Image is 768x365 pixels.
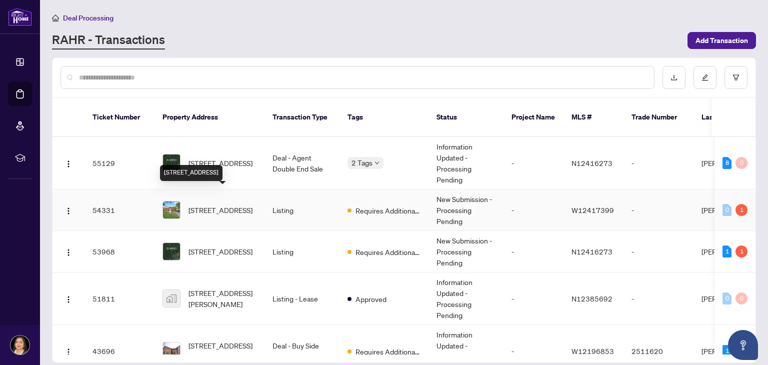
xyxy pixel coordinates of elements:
span: Approved [355,293,386,304]
span: Add Transaction [695,32,748,48]
div: 1 [735,204,747,216]
div: [STREET_ADDRESS] [160,165,222,181]
img: thumbnail-img [163,290,180,307]
span: [STREET_ADDRESS][PERSON_NAME] [188,287,256,309]
button: download [662,66,685,89]
span: W12417399 [571,205,614,214]
div: 0 [722,292,731,304]
th: Property Address [154,98,264,137]
td: - [503,189,563,231]
span: W12196853 [571,346,614,355]
button: Open asap [728,330,758,360]
button: filter [724,66,747,89]
span: Requires Additional Docs [355,246,420,257]
span: [STREET_ADDRESS] [188,157,252,168]
td: New Submission - Processing Pending [428,189,503,231]
th: Trade Number [623,98,693,137]
div: 1 [722,245,731,257]
td: Information Updated - Processing Pending [428,272,503,325]
td: Information Updated - Processing Pending [428,137,503,189]
span: 2 Tags [351,157,372,168]
td: 53968 [84,231,154,272]
span: download [670,74,677,81]
span: [STREET_ADDRESS] [188,246,252,257]
td: 51811 [84,272,154,325]
td: - [623,137,693,189]
img: thumbnail-img [163,243,180,260]
th: Transaction Type [264,98,339,137]
span: Deal Processing [63,13,113,22]
img: Logo [64,348,72,356]
span: Requires Additional Docs [355,346,420,357]
img: thumbnail-img [163,154,180,171]
span: down [374,160,379,165]
th: Project Name [503,98,563,137]
img: Logo [64,160,72,168]
span: edit [701,74,708,81]
img: Logo [64,295,72,303]
td: - [623,231,693,272]
img: Profile Icon [10,335,29,354]
button: Logo [60,243,76,259]
td: - [623,272,693,325]
td: Deal - Agent Double End Sale [264,137,339,189]
td: 55129 [84,137,154,189]
button: edit [693,66,716,89]
img: Logo [64,248,72,256]
span: [STREET_ADDRESS] [188,204,252,215]
a: RAHR - Transactions [52,31,165,49]
div: 8 [722,157,731,169]
div: 1 [735,245,747,257]
img: Logo [64,207,72,215]
th: Ticket Number [84,98,154,137]
div: 1 [722,345,731,357]
button: Logo [60,290,76,306]
td: New Submission - Processing Pending [428,231,503,272]
span: Requires Additional Docs [355,205,420,216]
button: Add Transaction [687,32,756,49]
td: 54331 [84,189,154,231]
span: [STREET_ADDRESS][PERSON_NAME] [188,340,256,362]
div: 0 [722,204,731,216]
span: home [52,14,59,21]
span: N12416273 [571,158,612,167]
span: N12385692 [571,294,612,303]
button: Logo [60,202,76,218]
img: logo [8,7,32,26]
td: Listing [264,189,339,231]
th: Tags [339,98,428,137]
td: Listing [264,231,339,272]
td: - [503,272,563,325]
span: filter [732,74,739,81]
img: thumbnail-img [163,201,180,218]
th: MLS # [563,98,623,137]
td: - [503,231,563,272]
td: Listing - Lease [264,272,339,325]
td: - [503,137,563,189]
button: Logo [60,155,76,171]
td: - [623,189,693,231]
div: 0 [735,157,747,169]
span: N12416273 [571,247,612,256]
th: Status [428,98,503,137]
img: thumbnail-img [163,342,180,359]
button: Logo [60,343,76,359]
div: 0 [735,292,747,304]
